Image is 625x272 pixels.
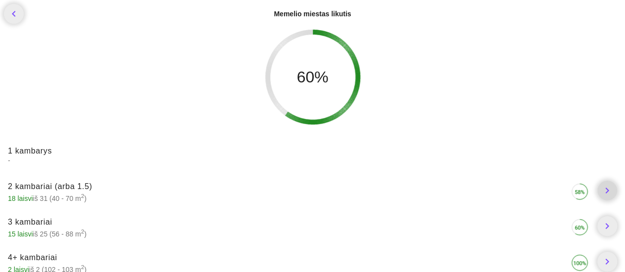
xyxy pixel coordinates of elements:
span: iš 31 (40 - 70 m ) [8,192,570,203]
img: 58 [570,182,589,201]
span: 2 kambariai (arba 1.5) [8,182,92,191]
i: chevron_right [601,256,613,268]
img: 60 [570,217,589,237]
sup: 2 [81,264,84,270]
sup: 2 [81,228,84,234]
a: chevron_right [597,216,617,236]
a: chevron_right [597,252,617,272]
sup: 2 [81,193,84,199]
a: chevron_left [4,4,24,24]
i: chevron_right [601,185,613,196]
span: iš 25 (56 - 88 m ) [8,227,570,238]
i: chevron_right [601,220,613,232]
span: 4+ kambariai [8,253,57,262]
span: 3 kambariai [8,218,52,226]
span: 1 kambarys [8,147,52,155]
a: chevron_right [597,181,617,200]
div: 60% [296,72,328,82]
div: Memelio miestas likutis [274,9,351,19]
span: 18 laisvi [8,194,33,202]
span: 15 laisvi [8,230,33,238]
span: - [8,156,617,165]
i: chevron_left [8,8,20,20]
